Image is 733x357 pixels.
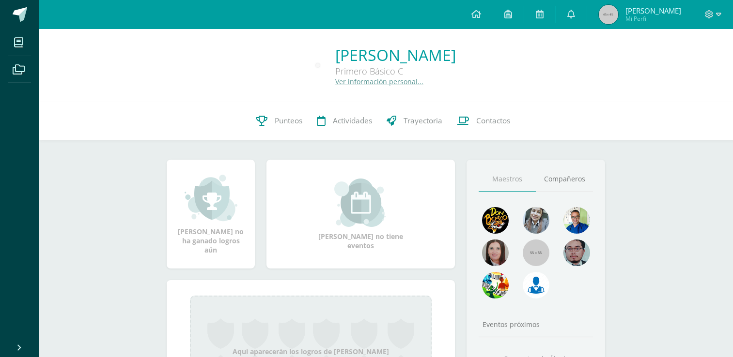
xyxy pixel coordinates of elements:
a: Actividades [310,102,379,140]
img: d0e54f245e8330cebada5b5b95708334.png [563,239,590,266]
div: [PERSON_NAME] no tiene eventos [312,178,409,250]
img: e63a902289343e96739d5c590eb21bcd.png [523,272,549,298]
span: Actividades [333,116,372,126]
a: Ver información personal... [335,77,423,86]
img: a43eca2235894a1cc1b3d6ce2f11d98a.png [482,272,509,298]
span: Punteos [275,116,302,126]
img: event_small.png [334,178,387,227]
img: 45x45 [599,5,618,24]
img: 55x55 [523,239,549,266]
img: 29fc2a48271e3f3676cb2cb292ff2552.png [482,207,509,234]
span: Contactos [476,116,510,126]
img: 67c3d6f6ad1c930a517675cdc903f95f.png [482,239,509,266]
a: Trayectoria [379,102,450,140]
a: Punteos [249,102,310,140]
span: [PERSON_NAME] [625,6,681,15]
img: achievement_small.png [185,174,237,222]
img: 45bd7986b8947ad7e5894cbc9b781108.png [523,207,549,234]
a: Compañeros [536,167,593,192]
img: 10741f48bcca31577cbcd80b61dad2f3.png [563,207,590,234]
span: Trayectoria [404,116,442,126]
span: Mi Perfil [625,15,681,23]
div: Primero Básico C [335,65,456,77]
div: Eventos próximos [479,320,593,329]
a: Contactos [450,102,517,140]
a: Maestros [479,167,536,192]
div: [PERSON_NAME] no ha ganado logros aún [176,174,245,254]
a: [PERSON_NAME] [335,45,456,65]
